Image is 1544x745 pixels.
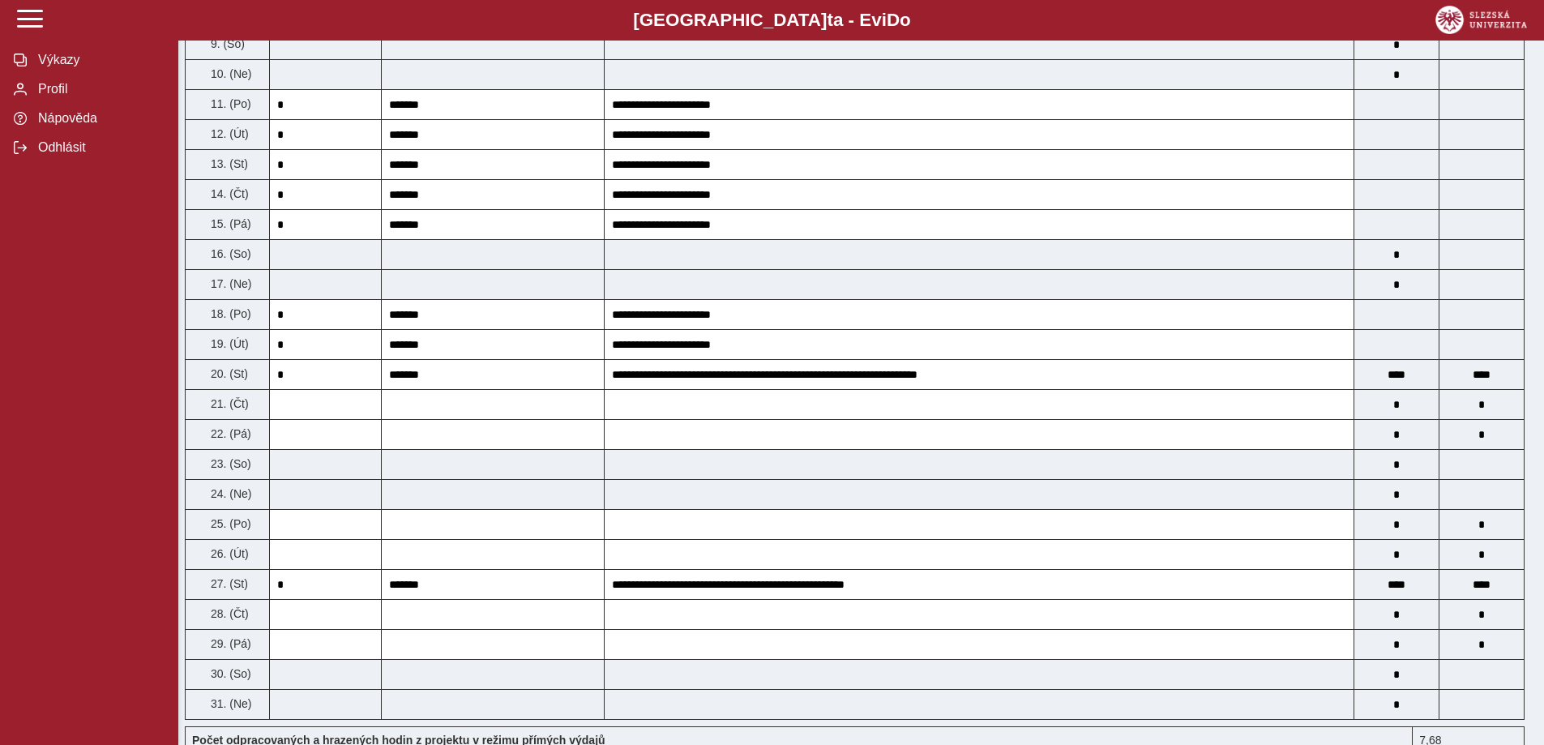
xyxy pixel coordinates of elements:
[900,10,911,30] span: o
[33,111,165,126] span: Nápověda
[207,697,252,710] span: 31. (Ne)
[207,367,248,380] span: 20. (St)
[207,187,249,200] span: 14. (Čt)
[207,337,249,350] span: 19. (Út)
[207,667,251,680] span: 30. (So)
[207,487,252,500] span: 24. (Ne)
[207,577,248,590] span: 27. (St)
[207,277,252,290] span: 17. (Ne)
[207,127,249,140] span: 12. (Út)
[827,10,832,30] span: t
[207,517,251,530] span: 25. (Po)
[207,607,249,620] span: 28. (Čt)
[207,97,251,110] span: 11. (Po)
[887,10,900,30] span: D
[49,10,1495,31] b: [GEOGRAPHIC_DATA] a - Evi
[33,140,165,155] span: Odhlásit
[207,457,251,470] span: 23. (So)
[207,67,252,80] span: 10. (Ne)
[207,307,251,320] span: 18. (Po)
[1435,6,1527,34] img: logo_web_su.png
[207,247,251,260] span: 16. (So)
[207,547,249,560] span: 26. (Út)
[207,157,248,170] span: 13. (St)
[207,397,249,410] span: 21. (Čt)
[207,37,245,50] span: 9. (So)
[33,82,165,96] span: Profil
[33,53,165,67] span: Výkazy
[207,427,251,440] span: 22. (Pá)
[207,217,251,230] span: 15. (Pá)
[207,637,251,650] span: 29. (Pá)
